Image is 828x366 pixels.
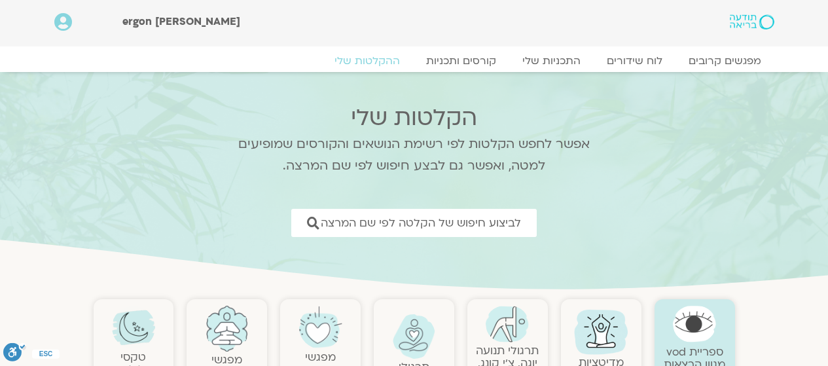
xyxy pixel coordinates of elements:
[321,54,413,67] a: ההקלטות שלי
[122,14,240,29] span: [PERSON_NAME] ergon
[509,54,594,67] a: התכניות שלי
[594,54,675,67] a: לוח שידורים
[675,54,774,67] a: מפגשים קרובים
[221,105,607,131] h2: הקלטות שלי
[54,54,774,67] nav: Menu
[321,217,521,229] span: לביצוע חיפוש של הקלטה לפי שם המרצה
[221,134,607,177] p: אפשר לחפש הקלטות לפי רשימת הנושאים והקורסים שמופיעים למטה, ואפשר גם לבצע חיפוש לפי שם המרצה.
[413,54,509,67] a: קורסים ותכניות
[291,209,537,237] a: לביצוע חיפוש של הקלטה לפי שם המרצה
